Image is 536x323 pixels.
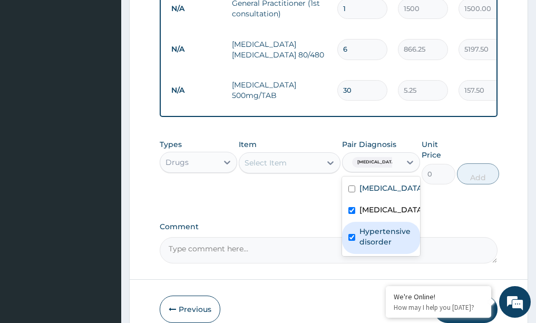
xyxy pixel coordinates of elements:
[227,34,332,65] td: [MEDICAL_DATA] [MEDICAL_DATA] 80/480
[227,74,332,106] td: [MEDICAL_DATA] 500mg/TAB
[55,59,177,73] div: Chat with us now
[245,158,287,168] div: Select Item
[20,53,43,79] img: d_794563401_company_1708531726252_794563401
[166,40,227,59] td: N/A
[5,213,201,250] textarea: Type your message and hit 'Enter'
[359,204,425,215] label: [MEDICAL_DATA]
[422,139,455,160] label: Unit Price
[457,163,499,184] button: Add
[352,157,402,168] span: [MEDICAL_DATA]
[173,5,198,31] div: Minimize live chat window
[61,95,145,202] span: We're online!
[394,292,483,301] div: We're Online!
[160,140,182,149] label: Types
[239,139,257,150] label: Item
[342,139,396,150] label: Pair Diagnosis
[394,303,483,312] p: How may I help you today?
[166,81,227,100] td: N/A
[359,226,414,247] label: Hypertensive disorder
[359,183,425,193] label: [MEDICAL_DATA]
[160,222,498,231] label: Comment
[160,296,220,323] button: Previous
[165,157,189,168] div: Drugs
